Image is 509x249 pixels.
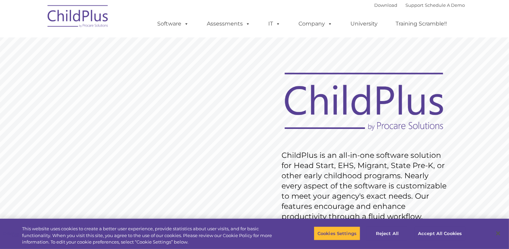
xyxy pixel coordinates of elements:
a: Download [375,2,398,8]
a: Company [292,17,340,31]
a: Training Scramble!! [389,17,454,31]
a: University [344,17,385,31]
button: Close [491,226,506,241]
button: Accept All Cookies [414,226,466,240]
button: Reject All [366,226,408,240]
a: IT [262,17,288,31]
font: | [375,2,465,8]
a: Schedule A Demo [425,2,465,8]
rs-layer: ChildPlus is an all-in-one software solution for Head Start, EHS, Migrant, State Pre-K, or other ... [281,150,450,222]
div: This website uses cookies to create a better user experience, provide statistics about user visit... [22,226,280,246]
img: ChildPlus by Procare Solutions [44,0,112,34]
button: Cookies Settings [314,226,360,240]
a: Software [151,17,196,31]
a: Support [406,2,424,8]
a: Assessments [200,17,257,31]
